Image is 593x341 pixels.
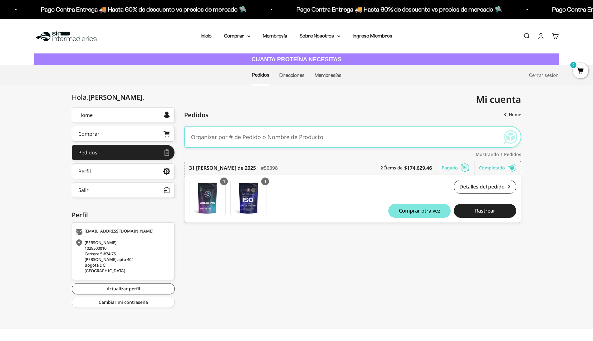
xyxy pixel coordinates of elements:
[399,208,440,213] span: Comprar otra vez
[184,151,521,158] div: Mostrando 1 Pedidos
[220,178,228,185] div: 1
[72,163,175,179] a: Perfil
[88,92,144,102] span: [PERSON_NAME]
[72,126,175,142] a: Comprar
[263,33,287,38] a: Membresía
[573,68,588,75] a: 0
[454,180,516,194] a: Detalles del pedido
[442,161,474,175] div: Pagado
[293,4,499,14] p: Pago Contra Entrega 🚚 Hasta 60% de descuento vs precios de mercado 🛸
[404,164,432,172] b: $174.629,46
[499,109,521,120] a: Home
[72,145,175,160] a: Pedidos
[142,92,144,102] span: .
[201,33,212,38] a: Inicio
[476,93,521,106] span: Mi cuenta
[78,169,91,174] div: Perfil
[279,73,305,78] a: Direcciones
[189,164,256,172] time: 31 [PERSON_NAME] de 2025
[380,161,437,175] div: 2 Ítems de
[315,73,341,78] a: Membresías
[479,161,516,175] div: Completado
[300,32,340,40] summary: Sobre Nosotros
[388,204,451,218] button: Comprar otra vez
[189,180,226,216] a: Creatina Monohidrato
[189,180,225,216] img: Translation missing: es.Creatina Monohidrato
[231,180,267,216] img: Translation missing: es.Proteína Aislada ISO - Vainilla - Vanilla / 2 libras (910g)
[72,93,144,101] div: Hola,
[261,161,278,175] div: #50398
[78,188,89,193] div: Salir
[454,204,516,218] button: Rastrear
[475,208,495,213] span: Rastrear
[75,240,170,273] div: [PERSON_NAME] 1029500010 Carrera 5 #74-75 [PERSON_NAME] apto 404 Bogota DC [GEOGRAPHIC_DATA]
[230,180,267,216] a: Proteína Aislada ISO - Vainilla - Vanilla / 2 libras (910g)
[353,33,392,38] a: Ingreso Miembros
[78,131,100,136] div: Comprar
[252,56,342,63] strong: CUANTA PROTEÍNA NECESITAS
[261,178,269,185] div: 1
[72,107,175,123] a: Home
[529,73,559,78] a: Cerrar sesión
[78,113,93,118] div: Home
[72,297,175,308] a: Cambiar mi contraseña
[72,283,175,294] a: Actualizar perfil
[191,128,496,146] input: Organizar por # de Pedido o Nombre de Producto
[37,4,243,14] p: Pago Contra Entrega 🚚 Hasta 60% de descuento vs precios de mercado 🛸
[252,72,269,78] a: Pedidos
[34,53,559,66] a: CUANTA PROTEÍNA NECESITAS
[184,110,208,120] span: Pedidos
[72,182,175,198] button: Salir
[72,210,175,220] div: Perfil
[224,32,250,40] summary: Comprar
[78,150,97,155] div: Pedidos
[570,61,577,69] mark: 0
[75,229,170,235] div: [EMAIL_ADDRESS][DOMAIN_NAME]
